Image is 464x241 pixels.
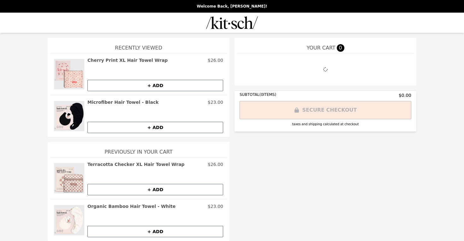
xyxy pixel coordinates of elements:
p: $26.00 [208,161,223,168]
h1: Previously In Your Cart [50,142,227,157]
p: $23.00 [208,203,223,209]
h2: Microfiber Hair Towel - Black [87,99,159,105]
span: $0.00 [399,92,411,98]
p: $23.00 [208,99,223,105]
span: YOUR CART [306,44,335,52]
p: Welcome Back, [PERSON_NAME]! [4,4,460,9]
button: + ADD [87,184,223,195]
img: Terracotta Checker XL Hair Towel Wrap [54,161,84,195]
span: ( 0 ITEMS) [259,92,276,97]
h1: Recently Viewed [50,38,227,53]
span: SUBTOTAL [240,92,259,97]
button: + ADD [87,122,223,133]
h2: Organic Bamboo Hair Towel - White [87,203,175,209]
img: Brand Logo [206,16,258,29]
div: taxes and shipping calculated at checkout [240,122,411,126]
h2: Terracotta Checker XL Hair Towel Wrap [87,161,185,168]
button: + ADD [87,80,223,91]
img: Cherry Print XL Hair Towel Wrap [54,57,84,91]
button: + ADD [87,226,223,237]
p: $26.00 [208,57,223,63]
img: Microfiber Hair Towel - Black [54,99,84,133]
span: 0 [337,44,344,52]
img: Organic Bamboo Hair Towel - White [54,203,84,237]
h2: Cherry Print XL Hair Towel Wrap [87,57,168,63]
